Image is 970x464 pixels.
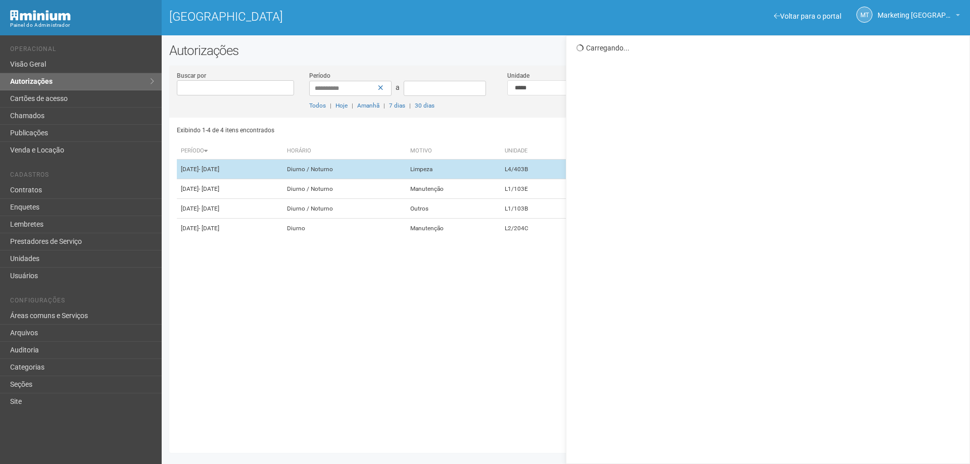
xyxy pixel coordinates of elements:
th: Período [177,143,283,160]
li: Operacional [10,45,154,56]
div: Carregando... [576,43,962,53]
a: MT [856,7,872,23]
span: | [383,102,385,109]
td: [DATE] [177,199,283,219]
td: [DATE] [177,160,283,179]
td: Diurno [283,219,406,238]
td: L2/204C [501,219,573,238]
th: Motivo [406,143,501,160]
td: Diurno / Noturno [283,199,406,219]
a: Voltar para o portal [774,12,841,20]
h1: [GEOGRAPHIC_DATA] [169,10,558,23]
span: - [DATE] [199,166,219,173]
label: Buscar por [177,71,206,80]
td: Manutenção [406,179,501,199]
li: Cadastros [10,171,154,182]
a: 7 dias [389,102,405,109]
span: - [DATE] [199,225,219,232]
a: Marketing [GEOGRAPHIC_DATA] [878,13,960,21]
span: | [330,102,331,109]
td: [DATE] [177,219,283,238]
a: Amanhã [357,102,379,109]
a: Hoje [335,102,348,109]
td: Outros [406,199,501,219]
td: L4/403B [501,160,573,179]
label: Unidade [507,71,529,80]
span: | [352,102,353,109]
span: - [DATE] [199,185,219,192]
div: Painel do Administrador [10,21,154,30]
td: Limpeza [406,160,501,179]
td: L1/103E [501,179,573,199]
h2: Autorizações [169,43,962,58]
td: Diurno / Noturno [283,179,406,199]
a: Todos [309,102,326,109]
td: Diurno / Noturno [283,160,406,179]
td: [DATE] [177,179,283,199]
th: Horário [283,143,406,160]
li: Configurações [10,297,154,307]
a: 30 dias [415,102,434,109]
td: L1/103B [501,199,573,219]
td: Manutenção [406,219,501,238]
th: Unidade [501,143,573,160]
span: - [DATE] [199,205,219,212]
span: | [409,102,411,109]
span: Marketing Taquara Plaza [878,2,953,19]
label: Período [309,71,330,80]
img: Minium [10,10,71,21]
div: Exibindo 1-4 de 4 itens encontrados [177,123,563,138]
span: a [396,83,400,91]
